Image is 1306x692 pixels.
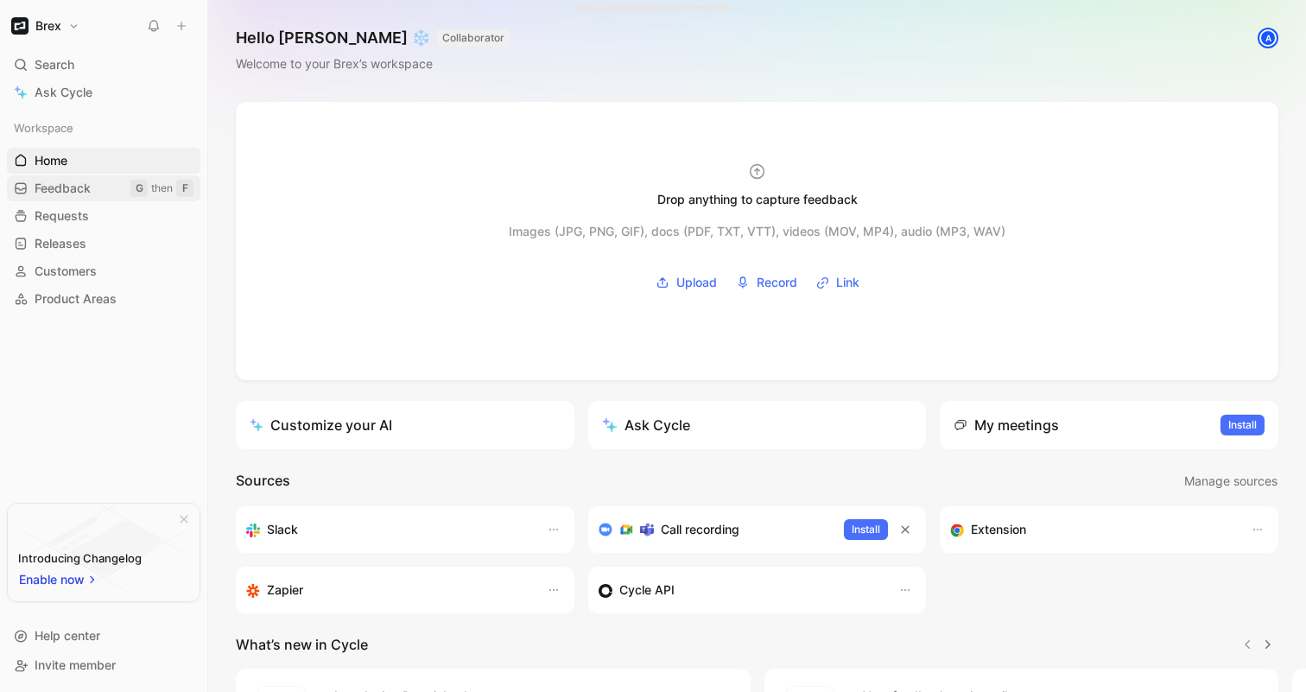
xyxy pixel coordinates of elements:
[971,519,1026,540] h3: Extension
[35,180,91,197] span: Feedback
[586,1,667,8] div: Drop anything here to capture feedback
[236,28,510,48] h1: Hello [PERSON_NAME] ❄️
[19,569,86,590] span: Enable now
[246,519,529,540] div: Sync your customers, send feedback and get updates in Slack
[950,519,1233,540] div: Capture feedback from anywhere on the web
[1228,416,1257,434] span: Install
[1220,415,1265,435] button: Install
[267,580,303,600] h3: Zapier
[246,580,529,600] div: Capture feedback from thousands of sources with Zapier (survey results, recordings, sheets, etc).
[1259,29,1277,47] div: A
[18,568,99,591] button: Enable now
[130,180,148,197] div: G
[35,207,89,225] span: Requests
[7,79,200,105] a: Ask Cycle
[437,29,510,47] button: COLLABORATOR
[586,9,667,15] div: Docs, images, videos, audio files, links & more
[599,580,882,600] div: Sync customers & send feedback from custom sources. Get inspired by our favorite use case
[836,272,859,293] span: Link
[7,286,200,312] a: Product Areas
[7,115,200,141] div: Workspace
[35,235,86,252] span: Releases
[7,52,200,78] div: Search
[236,54,510,74] div: Welcome to your Brex’s workspace
[844,519,888,540] button: Install
[954,415,1059,435] div: My meetings
[588,401,927,449] button: Ask Cycle
[35,82,92,103] span: Ask Cycle
[250,415,392,435] div: Customize your AI
[619,580,675,600] h3: Cycle API
[35,152,67,169] span: Home
[7,258,200,284] a: Customers
[35,290,117,308] span: Product Areas
[151,180,173,197] div: then
[236,634,368,655] h2: What’s new in Cycle
[676,272,717,293] span: Upload
[236,401,574,449] a: Customize your AI
[810,270,865,295] button: Link
[650,270,723,295] button: Upload
[509,221,1005,242] div: Images (JPG, PNG, GIF), docs (PDF, TXT, VTT), videos (MOV, MP4), audio (MP3, WAV)
[599,519,831,540] div: Record & transcribe meetings from Zoom, Meet & Teams.
[1183,470,1278,492] button: Manage sources
[7,652,200,678] div: Invite member
[7,231,200,257] a: Releases
[267,519,298,540] h3: Slack
[852,521,880,538] span: Install
[35,628,100,643] span: Help center
[602,415,690,435] div: Ask Cycle
[657,189,858,210] div: Drop anything to capture feedback
[22,504,185,592] img: bg-BLZuj68n.svg
[7,14,84,38] button: BrexBrex
[35,263,97,280] span: Customers
[14,119,73,136] span: Workspace
[757,272,797,293] span: Record
[35,657,116,672] span: Invite member
[176,180,193,197] div: F
[661,519,739,540] h3: Call recording
[236,470,290,492] h2: Sources
[11,17,29,35] img: Brex
[7,203,200,229] a: Requests
[7,175,200,201] a: FeedbackGthenF
[7,148,200,174] a: Home
[18,548,142,568] div: Introducing Changelog
[730,270,803,295] button: Record
[35,54,74,75] span: Search
[7,623,200,649] div: Help center
[35,18,61,34] h1: Brex
[1184,471,1277,492] span: Manage sources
